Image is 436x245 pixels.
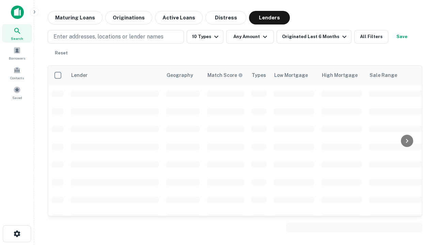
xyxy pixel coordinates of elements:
button: Maturing Loans [48,11,103,24]
button: Distress [205,11,246,24]
th: Capitalize uses an advanced AI algorithm to match your search with the best lender. The match sco... [203,66,248,85]
span: Borrowers [9,55,25,61]
a: Search [2,24,32,43]
th: Geography [162,66,203,85]
div: Sale Range [370,71,397,79]
button: Originated Last 6 Months [277,30,352,44]
th: Types [248,66,270,85]
th: Sale Range [365,66,427,85]
button: Active Loans [155,11,203,24]
button: Originations [105,11,152,24]
p: Enter addresses, locations or lender names [53,33,163,41]
button: 10 Types [187,30,223,44]
button: All Filters [354,30,388,44]
img: capitalize-icon.png [11,5,24,19]
th: Low Mortgage [270,66,318,85]
div: Types [252,71,266,79]
span: Saved [12,95,22,100]
div: Lender [71,71,88,79]
a: Saved [2,83,32,102]
button: Lenders [249,11,290,24]
span: Contacts [10,75,24,81]
a: Contacts [2,64,32,82]
h6: Match Score [207,71,242,79]
span: Search [11,36,23,41]
button: Enter addresses, locations or lender names [48,30,184,44]
th: High Mortgage [318,66,365,85]
div: Low Mortgage [274,71,308,79]
div: Originated Last 6 Months [282,33,348,41]
button: Any Amount [226,30,274,44]
button: Save your search to get updates of matches that match your search criteria. [391,30,413,44]
div: Geography [167,71,193,79]
button: Reset [50,46,72,60]
iframe: Chat Widget [402,191,436,223]
th: Lender [67,66,162,85]
div: Capitalize uses an advanced AI algorithm to match your search with the best lender. The match sco... [207,71,243,79]
div: High Mortgage [322,71,358,79]
a: Borrowers [2,44,32,62]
